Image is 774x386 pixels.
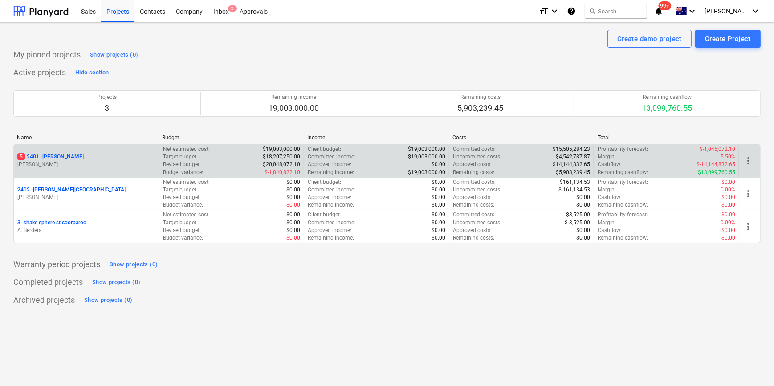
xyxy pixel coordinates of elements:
div: Show projects (0) [92,277,140,288]
span: more_vert [743,155,754,166]
button: Search [585,4,647,19]
div: Costs [452,134,591,141]
p: $14,144,832.65 [553,161,590,168]
p: $0.00 [432,234,445,242]
p: Client budget : [308,146,341,153]
p: $0.00 [286,194,300,201]
p: Profitability forecast : [598,211,648,219]
div: Hide section [75,68,109,78]
p: Net estimated cost : [163,146,210,153]
p: $0.00 [432,201,445,209]
i: keyboard_arrow_down [687,6,697,16]
div: Show projects (0) [90,50,138,60]
p: $0.00 [286,201,300,209]
p: Remaining cashflow [642,93,693,101]
div: 3 -shake sphere st coorparooA. Berdera [17,219,155,234]
p: Committed costs : [453,211,496,219]
p: 2401 - [PERSON_NAME] [17,153,84,161]
button: Show projects (0) [88,48,140,62]
p: $-1,840,822.10 [265,169,300,176]
p: Remaining costs [458,93,504,101]
p: [PERSON_NAME] [17,161,155,168]
p: $0.00 [286,186,300,194]
p: Profitability forecast : [598,146,648,153]
p: $0.00 [432,227,445,234]
p: $0.00 [286,211,300,219]
p: 13,099,760.55 [642,103,693,114]
div: Chat Widget [729,343,774,386]
button: Show projects (0) [90,275,143,289]
p: 5,903,239.45 [458,103,504,114]
p: $0.00 [286,179,300,186]
p: $0.00 [432,161,445,168]
p: Active projects [13,67,66,78]
p: Margin : [598,219,616,227]
p: Remaining cashflow : [598,169,648,176]
p: $0.00 [721,227,735,234]
button: Show projects (0) [82,293,134,307]
p: Committed costs : [453,146,496,153]
p: 19,003,000.00 [269,103,319,114]
button: Show projects (0) [107,257,160,272]
i: keyboard_arrow_down [750,6,761,16]
p: $161,134.53 [560,179,590,186]
p: Projects [98,93,117,101]
p: Approved costs : [453,161,492,168]
p: Remaining costs : [453,201,494,209]
p: $0.00 [576,201,590,209]
p: Revised budget : [163,227,201,234]
div: 52401 -[PERSON_NAME][PERSON_NAME] [17,153,155,168]
p: $0.00 [721,211,735,219]
p: Archived projects [13,295,75,305]
p: $0.00 [432,211,445,219]
p: Remaining income : [308,169,354,176]
div: Create Project [705,33,751,45]
p: Remaining income : [308,234,354,242]
div: 2402 -[PERSON_NAME][GEOGRAPHIC_DATA][PERSON_NAME] [17,186,155,201]
p: Committed income : [308,186,355,194]
p: $-14,144,832.65 [697,161,735,168]
p: Profitability forecast : [598,179,648,186]
p: $0.00 [721,194,735,201]
p: $0.00 [432,186,445,194]
p: $0.00 [576,234,590,242]
p: $0.00 [721,234,735,242]
p: Margin : [598,186,616,194]
p: Cashflow : [598,161,622,168]
p: Remaining cashflow : [598,201,648,209]
div: Show projects (0) [84,295,132,305]
i: keyboard_arrow_down [549,6,560,16]
p: $-3,525.00 [565,219,590,227]
p: 0.00% [721,186,735,194]
p: $19,003,000.00 [408,146,445,153]
p: $4,542,787.87 [556,153,590,161]
p: $0.00 [286,227,300,234]
p: Margin : [598,153,616,161]
p: Uncommitted costs : [453,219,501,227]
span: 99+ [659,1,672,10]
p: $19,003,000.00 [408,153,445,161]
p: Approved income : [308,227,351,234]
i: Knowledge base [567,6,576,16]
div: Show projects (0) [110,260,158,270]
span: more_vert [743,188,754,199]
p: Remaining costs : [453,169,494,176]
p: Remaining income : [308,201,354,209]
p: Cashflow : [598,227,622,234]
p: Approved costs : [453,227,492,234]
p: Committed costs : [453,179,496,186]
p: $0.00 [286,219,300,227]
p: $0.00 [286,234,300,242]
button: Create Project [695,30,761,48]
div: Create demo project [617,33,682,45]
p: -5.50% [719,153,735,161]
p: 0.00% [721,219,735,227]
p: $0.00 [576,227,590,234]
div: Name [17,134,155,141]
p: $0.00 [432,194,445,201]
p: Revised budget : [163,161,201,168]
p: $0.00 [432,179,445,186]
p: 3 - shake sphere st coorparoo [17,219,86,227]
p: $15,505,284.23 [553,146,590,153]
p: $0.00 [721,179,735,186]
